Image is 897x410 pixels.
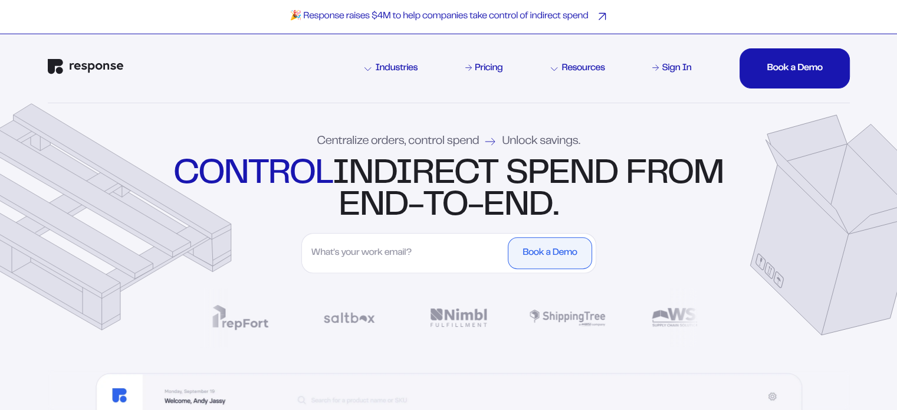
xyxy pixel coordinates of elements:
[767,64,822,73] div: Book a Demo
[48,59,123,74] img: Response Logo
[551,64,604,73] div: Resources
[48,59,123,77] a: Response Home
[364,64,418,73] div: Industries
[650,61,694,76] a: Sign In
[508,237,592,269] button: Book a Demo
[523,248,577,258] div: Book a Demo
[464,61,505,76] a: Pricing
[502,136,580,147] span: Unlock savings.
[173,159,332,190] strong: control
[170,159,727,222] div: indirect spend from end-to-end.
[662,64,691,73] div: Sign In
[317,136,580,147] div: Centralize orders, control spend
[290,11,589,23] p: 🎉 Response raises $4M to help companies take control of indirect spend
[305,237,505,269] input: What's your work email?
[740,48,849,88] button: Book a DemoBook a DemoBook a DemoBook a Demo
[475,64,502,73] div: Pricing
